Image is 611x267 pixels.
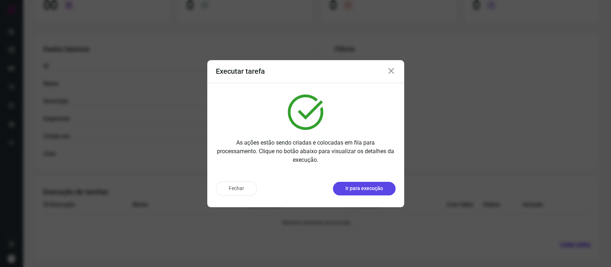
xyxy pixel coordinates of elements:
button: Ir para execução [333,182,396,195]
h3: Executar tarefa [216,67,265,76]
button: Fechar [216,181,257,196]
img: verified.svg [288,94,323,130]
p: As ações estão sendo criadas e colocadas em fila para processamento. Clique no botão abaixo para ... [216,139,396,164]
p: Ir para execução [345,185,383,192]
